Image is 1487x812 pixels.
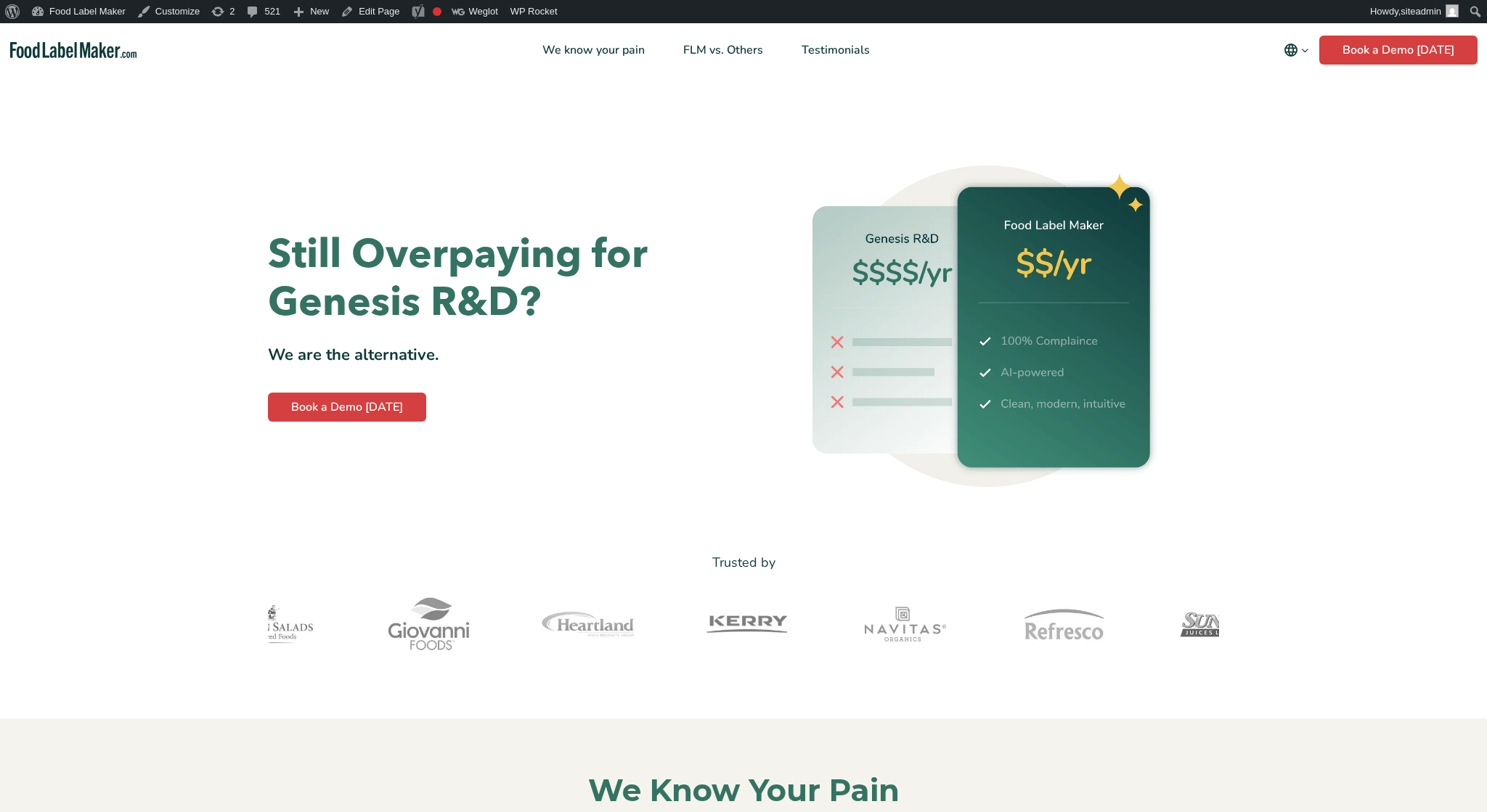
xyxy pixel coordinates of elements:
[304,771,1183,811] h2: We Know Your Pain
[1319,36,1478,65] a: Book a Demo [DATE]
[664,23,779,77] a: FLM vs. Others
[797,42,871,58] span: Testimonials
[523,23,661,77] a: We know your pain
[268,344,439,366] strong: We are the alternative.
[1401,6,1441,17] span: siteadmin
[268,231,733,327] h1: Still Overpaying for Genesis R&D?
[268,552,1219,573] p: Trusted by
[268,393,426,422] a: Book a Demo [DATE]
[783,23,886,77] a: Testimonials
[10,42,137,59] a: Food Label Maker homepage
[679,42,765,58] span: FLM vs. Others
[538,42,646,58] span: We know your pain
[433,7,441,16] div: Focus keyphrase not set
[1274,36,1319,65] button: Change language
